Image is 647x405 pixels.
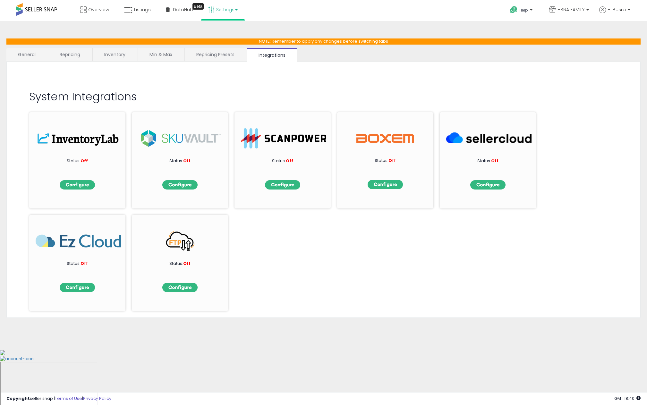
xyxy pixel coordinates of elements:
span: Help [519,7,528,13]
a: Help [505,1,539,21]
span: Overview [88,6,109,13]
p: Status: [45,261,109,267]
p: Status: [353,158,417,164]
p: NOTE: Remember to apply any changes before switching tabs [6,38,641,45]
a: Repricing [48,48,92,61]
span: Off [81,158,88,164]
a: Repricing Presets [185,48,246,61]
p: Status: [148,158,212,164]
img: sku.png [138,128,224,148]
span: Hi Busra [608,6,626,13]
p: Status: [45,158,109,164]
img: configbtn.png [162,283,198,292]
img: ScanPower-logo.png [241,128,326,148]
span: Listings [134,6,151,13]
p: Status: [148,261,212,267]
img: configbtn.png [162,180,198,190]
img: Boxem Logo [356,128,414,148]
a: Min & Max [138,48,184,61]
img: configbtn.png [60,180,95,190]
a: Hi Busra [599,6,630,21]
p: Status: [456,158,520,164]
span: Off [183,260,191,266]
div: Tooltip anchor [192,3,204,10]
a: Integrations [247,48,297,62]
img: configbtn.png [265,180,300,190]
span: Off [81,260,88,266]
a: General [6,48,47,61]
img: EzCloud_266x63.png [36,231,121,251]
img: configbtn.png [470,180,506,190]
span: Off [286,158,293,164]
p: Status: [251,158,315,164]
span: HBNA FAMILY [558,6,584,13]
img: configbtn.png [368,180,403,189]
span: Off [491,158,498,164]
i: Get Help [510,6,518,14]
img: SellerCloud_266x63.png [446,128,532,148]
img: inv.png [36,128,121,148]
span: Off [388,157,396,164]
span: Off [183,158,191,164]
img: configbtn.png [60,283,95,292]
a: Inventory [93,48,137,61]
h2: System Integrations [29,91,618,103]
span: DataHub [173,6,193,13]
img: FTP_266x63.png [138,231,224,251]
